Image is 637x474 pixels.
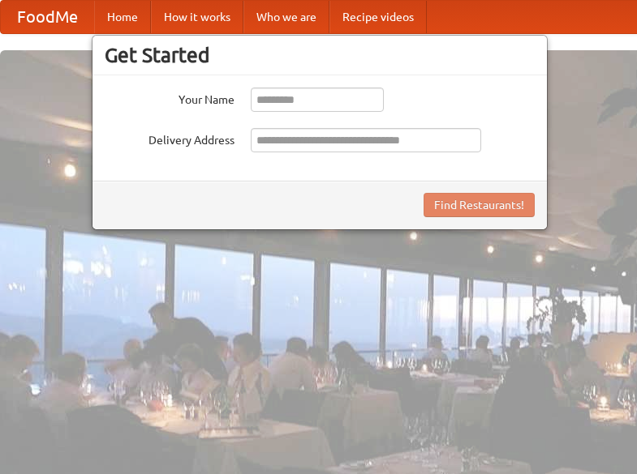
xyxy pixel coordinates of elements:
[1,1,94,33] a: FoodMe
[243,1,329,33] a: Who we are
[424,193,535,217] button: Find Restaurants!
[151,1,243,33] a: How it works
[94,1,151,33] a: Home
[105,43,535,67] h3: Get Started
[105,128,235,148] label: Delivery Address
[105,88,235,108] label: Your Name
[329,1,427,33] a: Recipe videos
